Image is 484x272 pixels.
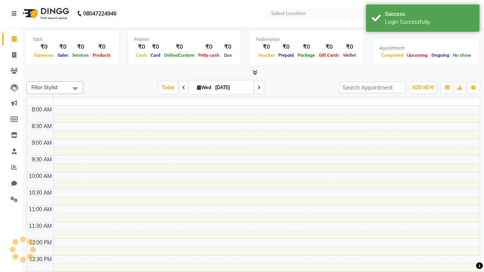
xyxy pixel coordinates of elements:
[30,139,53,147] div: 9:00 AM
[221,43,234,51] div: ₹0
[91,43,113,51] div: ₹0
[385,18,474,26] div: Login Successfully.
[271,10,306,17] div: Select Location
[30,156,53,164] div: 9:30 AM
[30,106,53,114] div: 8:00 AM
[91,53,113,58] span: Products
[195,85,213,90] span: Wed
[134,36,234,43] div: Finance
[33,53,56,58] span: Expenses
[451,53,473,58] span: No show
[28,239,53,247] div: 12:00 PM
[296,53,317,58] span: Package
[379,45,473,51] div: Appointment
[256,36,358,43] div: Redemption
[405,53,430,58] span: Upcoming
[341,53,358,58] span: Wallet
[149,53,162,58] span: Card
[31,84,58,90] span: Filter Stylist
[162,53,196,58] span: Online/Custom
[83,3,116,24] b: 08047224946
[341,43,358,51] div: ₹0
[222,53,234,58] span: Due
[33,43,56,51] div: ₹0
[134,53,149,58] span: Cash
[196,43,221,51] div: ₹0
[27,189,53,197] div: 10:30 AM
[256,53,276,58] span: Voucher
[56,43,70,51] div: ₹0
[276,43,296,51] div: ₹0
[339,82,405,93] input: Search Appointment
[296,43,317,51] div: ₹0
[30,122,53,130] div: 8:30 AM
[385,10,474,18] div: Success
[27,222,53,230] div: 11:30 AM
[256,43,276,51] div: ₹0
[149,43,162,51] div: ₹0
[70,43,91,51] div: ₹0
[28,255,53,263] div: 12:30 PM
[27,206,53,213] div: 11:00 AM
[410,82,436,93] button: ADD NEW
[162,43,196,51] div: ₹0
[134,43,149,51] div: ₹0
[430,53,451,58] span: Ongoing
[19,3,71,24] img: logo
[379,53,405,58] span: Completed
[196,53,221,58] span: Petty cash
[317,53,341,58] span: Gift Cards
[317,43,341,51] div: ₹0
[412,85,434,90] span: ADD NEW
[159,82,178,93] span: Today
[213,82,251,93] input: 2025-10-01
[276,53,296,58] span: Prepaid
[56,53,70,58] span: Sales
[70,53,91,58] span: Services
[33,36,113,43] div: Total
[27,172,53,180] div: 10:00 AM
